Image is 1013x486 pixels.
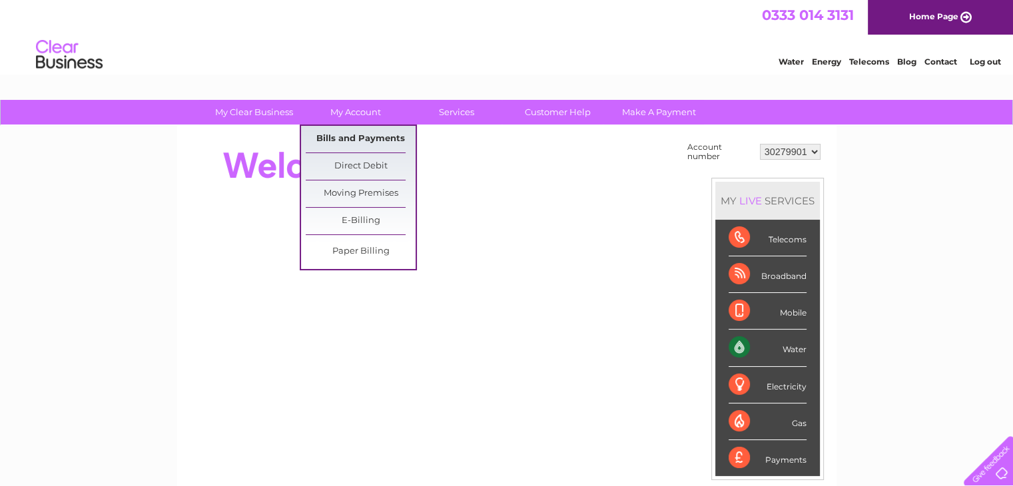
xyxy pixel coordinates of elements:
a: Blog [897,57,916,67]
a: Make A Payment [604,100,714,124]
a: Contact [924,57,957,67]
a: My Clear Business [199,100,309,124]
a: Paper Billing [306,238,416,265]
div: Payments [729,440,807,476]
a: My Account [300,100,410,124]
a: Moving Premises [306,180,416,207]
a: Water [779,57,804,67]
a: 0333 014 3131 [762,7,854,23]
td: Account number [684,139,757,164]
a: E-Billing [306,208,416,234]
div: Broadband [729,256,807,293]
a: Services [402,100,511,124]
div: Mobile [729,293,807,330]
a: Customer Help [503,100,613,124]
a: Log out [969,57,1000,67]
a: Bills and Payments [306,126,416,152]
img: logo.png [35,35,103,75]
a: Telecoms [849,57,889,67]
div: Telecoms [729,220,807,256]
div: Clear Business is a trading name of Verastar Limited (registered in [GEOGRAPHIC_DATA] No. 3667643... [192,7,822,65]
a: Direct Debit [306,153,416,180]
div: Gas [729,403,807,440]
div: LIVE [737,194,765,207]
div: Electricity [729,367,807,403]
div: Water [729,330,807,366]
div: MY SERVICES [715,182,820,220]
a: Energy [812,57,841,67]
